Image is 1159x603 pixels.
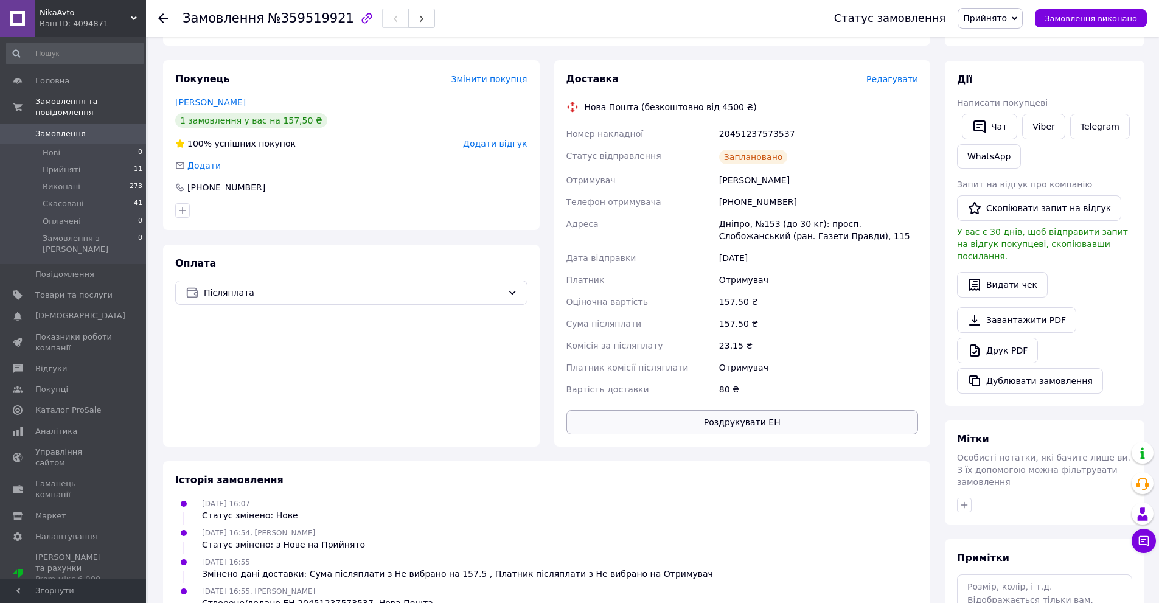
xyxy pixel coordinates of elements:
[202,509,298,521] div: Статус змінено: Нове
[186,181,266,193] div: [PHONE_NUMBER]
[1022,114,1065,139] a: Viber
[1045,14,1137,23] span: Замовлення виконано
[43,181,80,192] span: Виконані
[717,169,921,191] div: [PERSON_NAME]
[566,151,661,161] span: Статус відправлення
[957,453,1130,487] span: Особисті нотатки, які бачите лише ви. З їх допомогою можна фільтрувати замовлення
[566,129,644,139] span: Номер накладної
[717,335,921,357] div: 23.15 ₴
[35,290,113,301] span: Товари та послуги
[175,257,216,269] span: Оплата
[719,150,788,164] div: Заплановано
[717,247,921,269] div: [DATE]
[35,310,125,321] span: [DEMOGRAPHIC_DATA]
[35,426,77,437] span: Аналітика
[963,13,1007,23] span: Прийнято
[268,11,354,26] span: №359519921
[717,269,921,291] div: Отримувач
[35,384,68,395] span: Покупці
[130,181,142,192] span: 273
[717,213,921,247] div: Дніпро, №153 (до 30 кг): просп. Слобожанський (ран. Газети Правди), 115
[35,363,67,374] span: Відгуки
[35,574,113,596] div: Prom мікс 6 000 (13 місяців)
[158,12,168,24] div: Повернутися назад
[138,233,142,255] span: 0
[202,587,315,596] span: [DATE] 16:55, [PERSON_NAME]
[957,195,1121,221] button: Скопіювати запит на відгук
[566,319,642,329] span: Сума післяплати
[43,147,60,158] span: Нові
[717,313,921,335] div: 157.50 ₴
[566,73,619,85] span: Доставка
[202,558,250,566] span: [DATE] 16:55
[717,123,921,145] div: 20451237573537
[43,198,84,209] span: Скасовані
[35,128,86,139] span: Замовлення
[717,191,921,213] div: [PHONE_NUMBER]
[35,552,113,596] span: [PERSON_NAME] та рахунки
[175,97,246,107] a: [PERSON_NAME]
[175,113,327,128] div: 1 замовлення у вас на 157,50 ₴
[957,368,1103,394] button: Дублювати замовлення
[202,568,713,580] div: Змінено дані доставки: Сума післяплати з Не вибрано на 157.5 , Платник післяплати з Не вибрано на...
[35,332,113,354] span: Показники роботи компанії
[202,500,250,508] span: [DATE] 16:07
[566,410,919,434] button: Роздрукувати ЕН
[566,219,599,229] span: Адреса
[202,529,315,537] span: [DATE] 16:54, [PERSON_NAME]
[957,272,1048,298] button: Видати чек
[134,164,142,175] span: 11
[35,96,146,118] span: Замовлення та повідомлення
[566,341,663,350] span: Комісія за післяплату
[957,98,1048,108] span: Написати покупцеві
[1035,9,1147,27] button: Замовлення виконано
[1070,114,1130,139] a: Telegram
[138,216,142,227] span: 0
[40,7,131,18] span: NikaAvto
[202,539,365,551] div: Статус змінено: з Нове на Прийнято
[717,378,921,400] div: 80 ₴
[35,75,69,86] span: Головна
[866,74,918,84] span: Редагувати
[43,216,81,227] span: Оплачені
[566,385,649,394] span: Вартість доставки
[566,297,648,307] span: Оціночна вартість
[717,357,921,378] div: Отримувач
[957,552,1009,563] span: Примітки
[834,12,946,24] div: Статус замовлення
[957,227,1128,261] span: У вас є 30 днів, щоб відправити запит на відгук покупцеві, скопіювавши посилання.
[35,511,66,521] span: Маркет
[35,405,101,416] span: Каталог ProSale
[175,73,230,85] span: Покупець
[566,275,605,285] span: Платник
[43,233,138,255] span: Замовлення з [PERSON_NAME]
[957,180,1092,189] span: Запит на відгук про компанію
[35,447,113,469] span: Управління сайтом
[582,101,760,113] div: Нова Пошта (безкоштовно від 4500 ₴)
[204,286,503,299] span: Післяплата
[957,307,1076,333] a: Завантажити PDF
[1132,529,1156,553] button: Чат з покупцем
[35,269,94,280] span: Повідомлення
[957,338,1038,363] a: Друк PDF
[962,114,1017,139] button: Чат
[40,18,146,29] div: Ваш ID: 4094871
[566,253,636,263] span: Дата відправки
[451,74,527,84] span: Змінити покупця
[43,164,80,175] span: Прийняті
[183,11,264,26] span: Замовлення
[957,433,989,445] span: Мітки
[957,144,1021,169] a: WhatsApp
[6,43,144,64] input: Пошук
[138,147,142,158] span: 0
[187,139,212,148] span: 100%
[463,139,527,148] span: Додати відгук
[187,161,221,170] span: Додати
[957,74,972,85] span: Дії
[35,478,113,500] span: Гаманець компанії
[566,363,689,372] span: Платник комісії післяплати
[175,138,296,150] div: успішних покупок
[175,474,284,486] span: Історія замовлення
[134,198,142,209] span: 41
[566,175,616,185] span: Отримувач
